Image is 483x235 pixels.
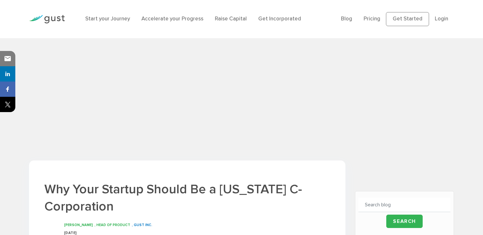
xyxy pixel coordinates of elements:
[85,16,130,22] a: Start your Journey
[94,223,130,227] span: , HEAD OF PRODUCT
[358,198,450,212] input: Search blog
[435,16,448,22] a: Login
[215,16,247,22] a: Raise Capital
[64,231,77,235] span: [DATE]
[64,223,93,227] span: [PERSON_NAME]
[258,16,301,22] a: Get Incorporated
[132,223,152,227] span: , GUST INC.
[341,16,352,22] a: Blog
[364,16,380,22] a: Pricing
[29,15,65,24] img: Gust Logo
[386,12,429,26] a: Get Started
[386,215,423,228] input: Search
[44,181,330,215] h1: Why Your Startup Should Be a [US_STATE] C-Corporation
[141,16,203,22] a: Accelerate your Progress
